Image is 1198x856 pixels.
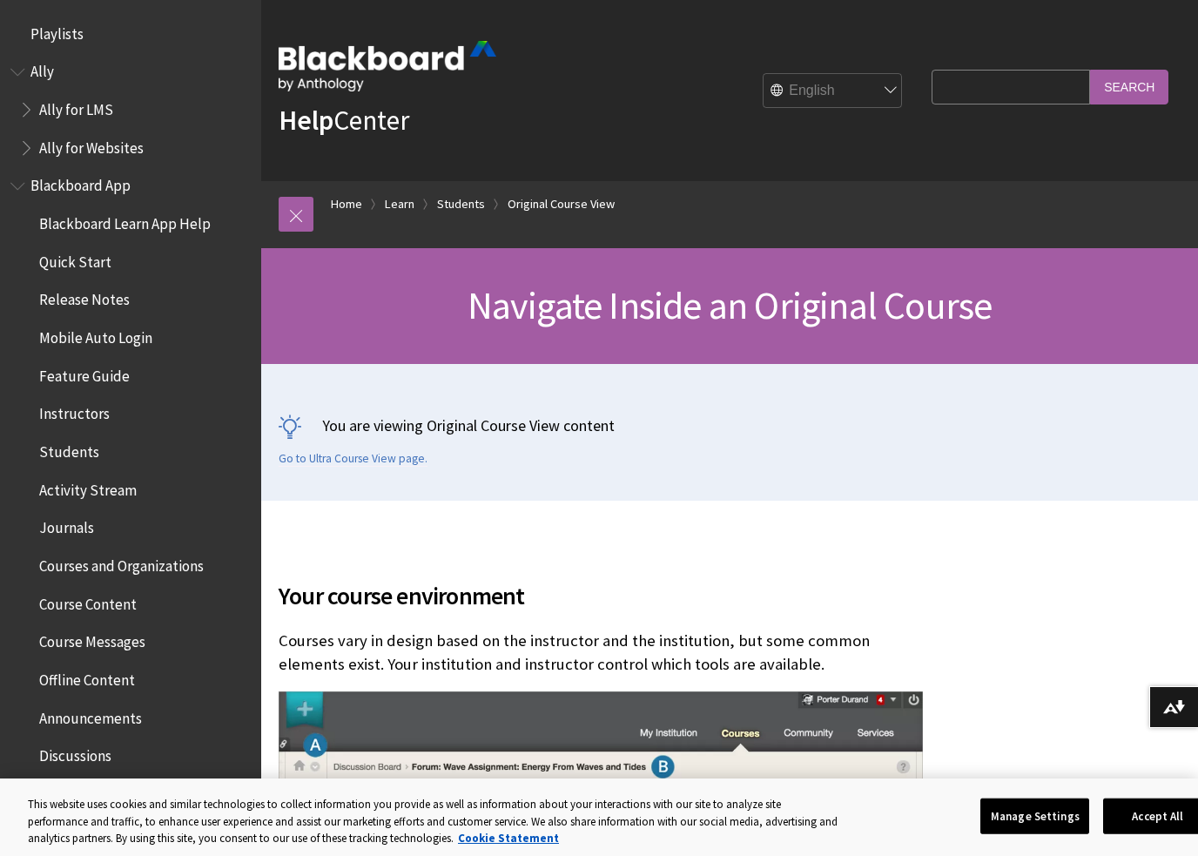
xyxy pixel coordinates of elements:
select: Site Language Selector [764,74,903,109]
span: Courses and Organizations [39,551,204,575]
span: Course Content [39,590,137,613]
span: Blackboard App [30,172,131,195]
a: Home [331,193,362,215]
a: Learn [385,193,414,215]
a: HelpCenter [279,103,409,138]
span: Quick Start [39,247,111,271]
span: Navigate Inside an Original Course [468,281,993,329]
span: Students [39,437,99,461]
span: Mobile Auto Login [39,323,152,347]
span: Ally for Websites [39,133,144,157]
span: Ally [30,57,54,81]
span: Ally for LMS [39,95,113,118]
a: More information about your privacy, opens in a new tab [458,831,559,846]
button: Manage Settings [980,798,1089,834]
span: Blackboard Learn App Help [39,209,211,233]
span: Course Messages [39,628,145,651]
img: Blackboard by Anthology [279,41,496,91]
span: Announcements [39,704,142,727]
span: Offline Content [39,665,135,689]
span: Playlists [30,19,84,43]
nav: Book outline for Anthology Ally Help [10,57,251,163]
span: Activity Stream [39,475,137,499]
input: Search [1090,70,1168,104]
nav: Book outline for Playlists [10,19,251,49]
span: Journals [39,514,94,537]
span: Feature Guide [39,361,130,385]
span: Release Notes [39,286,130,309]
div: This website uses cookies and similar technologies to collect information you provide as well as ... [28,796,838,847]
strong: Help [279,103,333,138]
span: Your course environment [279,577,923,614]
p: You are viewing Original Course View content [279,415,1181,436]
span: Discussions [39,741,111,765]
a: Go to Ultra Course View page. [279,451,427,467]
span: Instructors [39,400,110,423]
a: Original Course View [508,193,615,215]
p: Courses vary in design based on the instructor and the institution, but some common elements exis... [279,630,923,675]
a: Students [437,193,485,215]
